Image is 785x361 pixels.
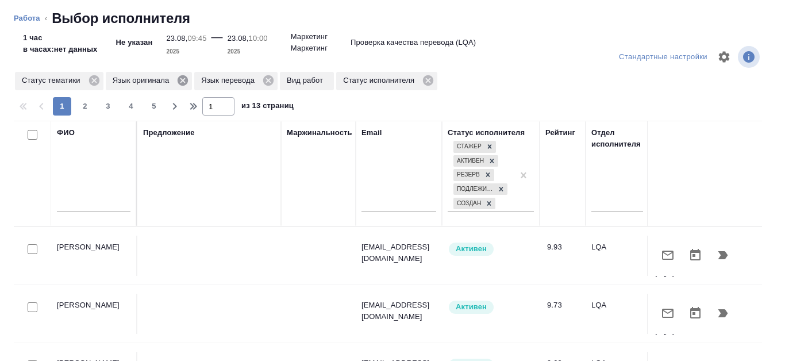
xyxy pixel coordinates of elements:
[76,97,94,116] button: 2
[57,127,75,139] div: ФИО
[616,48,710,66] div: split button
[709,299,737,327] button: Продолжить
[709,241,737,269] button: Продолжить
[249,34,268,43] p: 10:00
[99,101,117,112] span: 3
[682,241,709,269] button: Открыть календарь загрузки
[106,72,193,90] div: Язык оригинала
[166,34,187,43] p: 23.08,
[456,243,487,255] p: Активен
[448,299,534,315] div: Рядовой исполнитель: назначай с учетом рейтинга
[113,75,174,86] p: Язык оригинала
[682,299,709,327] button: Открыть календарь загрузки
[456,301,487,313] p: Активен
[655,291,706,337] p: Проверка качества перевода (LQA)
[336,72,437,90] div: Статус исполнителя
[547,241,580,253] div: 9.93
[586,236,649,276] td: LQA
[28,302,37,312] input: Выбери исполнителей, чтобы отправить приглашение на работу
[145,101,163,112] span: 5
[99,97,117,116] button: 3
[15,72,103,90] div: Статус тематики
[23,32,98,44] p: 1 час
[14,14,40,22] a: Работа
[14,9,771,28] nav: breadcrumb
[287,75,327,86] p: Вид работ
[228,34,249,43] p: 23.08,
[145,97,163,116] button: 5
[194,72,278,90] div: Язык перевода
[343,75,418,86] p: Статус исполнителя
[351,37,476,48] p: Проверка качества перевода (LQA)
[452,197,497,211] div: Стажер, Активен, Резерв, Подлежит внедрению, Создан
[452,154,499,168] div: Стажер, Активен, Резерв, Подлежит внедрению, Создан
[654,241,682,269] button: Отправить предложение о работе
[452,140,497,154] div: Стажер, Активен, Резерв, Подлежит внедрению, Создан
[654,299,682,327] button: Отправить предложение о работе
[453,141,483,153] div: Стажер
[453,155,486,167] div: Активен
[361,241,436,264] p: [EMAIL_ADDRESS][DOMAIN_NAME]
[51,236,137,276] td: [PERSON_NAME]
[591,127,643,150] div: Отдел исполнителя
[51,294,137,334] td: [PERSON_NAME]
[453,183,495,195] div: Подлежит внедрению
[547,299,580,311] div: 9.73
[122,101,140,112] span: 4
[453,198,483,210] div: Создан
[122,97,140,116] button: 4
[201,75,259,86] p: Язык перевода
[452,182,509,197] div: Стажер, Активен, Резерв, Подлежит внедрению, Создан
[211,28,223,57] div: —
[241,99,294,116] span: из 13 страниц
[448,127,525,139] div: Статус исполнителя
[361,299,436,322] p: [EMAIL_ADDRESS][DOMAIN_NAME]
[448,241,534,257] div: Рядовой исполнитель: назначай с учетом рейтинга
[287,127,352,139] div: Маржинальность
[76,101,94,112] span: 2
[143,127,195,139] div: Предложение
[187,34,206,43] p: 09:45
[28,244,37,254] input: Выбери исполнителей, чтобы отправить приглашение на работу
[291,31,328,43] p: Маркетинг
[361,127,382,139] div: Email
[45,13,47,24] li: ‹
[710,43,738,71] span: Настроить таблицу
[452,168,495,182] div: Стажер, Активен, Резерв, Подлежит внедрению, Создан
[655,233,706,279] p: Проверка качества перевода (LQA)
[545,127,575,139] div: Рейтинг
[586,294,649,334] td: LQA
[22,75,84,86] p: Статус тематики
[52,9,190,28] h2: Выбор исполнителя
[453,169,482,181] div: Резерв
[738,46,762,68] span: Посмотреть информацию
